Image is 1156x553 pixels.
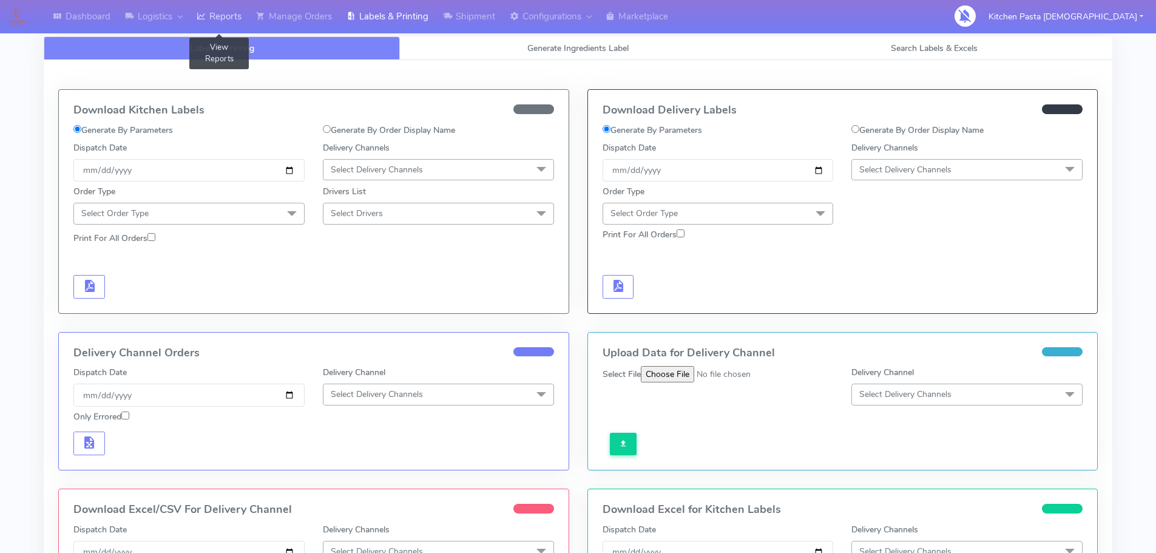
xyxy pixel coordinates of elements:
[603,228,684,241] label: Print For All Orders
[73,347,554,359] h4: Delivery Channel Orders
[323,125,331,133] input: Generate By Order Display Name
[323,124,455,137] label: Generate By Order Display Name
[73,124,173,137] label: Generate By Parameters
[331,388,423,400] span: Select Delivery Channels
[331,164,423,175] span: Select Delivery Channels
[859,388,952,400] span: Select Delivery Channels
[851,141,918,154] label: Delivery Channels
[603,141,656,154] label: Dispatch Date
[73,366,127,379] label: Dispatch Date
[979,4,1152,29] button: Kitchen Pasta [DEMOGRAPHIC_DATA]
[73,125,81,133] input: Generate By Parameters
[81,208,149,219] span: Select Order Type
[121,412,129,419] input: Only Errored
[603,368,641,381] label: Select File
[851,125,859,133] input: Generate By Order Display Name
[73,185,115,198] label: Order Type
[603,185,644,198] label: Order Type
[527,42,629,54] span: Generate Ingredients Label
[73,504,554,516] h4: Download Excel/CSV For Delivery Channel
[73,141,127,154] label: Dispatch Date
[603,124,702,137] label: Generate By Parameters
[147,233,155,241] input: Print For All Orders
[851,523,918,536] label: Delivery Channels
[851,124,984,137] label: Generate By Order Display Name
[331,208,383,219] span: Select Drivers
[73,410,129,423] label: Only Errored
[190,42,254,54] span: Labels & Printing
[603,523,656,536] label: Dispatch Date
[859,164,952,175] span: Select Delivery Channels
[73,232,155,245] label: Print For All Orders
[603,125,610,133] input: Generate By Parameters
[677,229,684,237] input: Print For All Orders
[603,504,1083,516] h4: Download Excel for Kitchen Labels
[323,141,390,154] label: Delivery Channels
[44,36,1112,60] ul: Tabs
[323,185,366,198] label: Drivers List
[73,104,554,117] h4: Download Kitchen Labels
[323,366,385,379] label: Delivery Channel
[323,523,390,536] label: Delivery Channels
[603,104,1083,117] h4: Download Delivery Labels
[610,208,678,219] span: Select Order Type
[851,366,914,379] label: Delivery Channel
[73,523,127,536] label: Dispatch Date
[891,42,978,54] span: Search Labels & Excels
[603,347,1083,359] h4: Upload Data for Delivery Channel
